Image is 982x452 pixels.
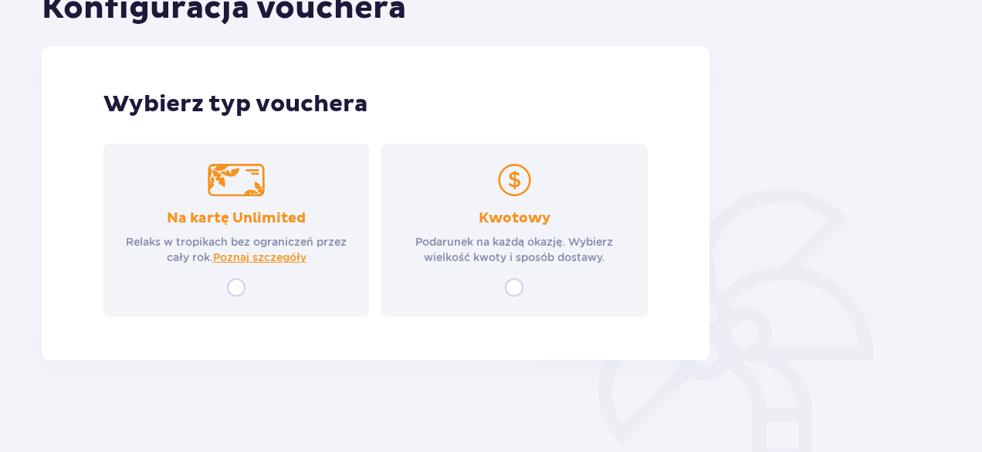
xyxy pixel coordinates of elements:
p: Kwotowy [479,209,550,228]
p: Na kartę Unlimited [167,209,306,228]
p: Relaks w tropikach bez ograniczeń przez cały rok. [117,234,355,265]
p: Podarunek na każdą okazję. Wybierz wielkość kwoty i sposób dostawy. [395,234,633,265]
a: Poznaj szczegóły [213,250,306,265]
p: Wybierz typ vouchera [103,90,648,119]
